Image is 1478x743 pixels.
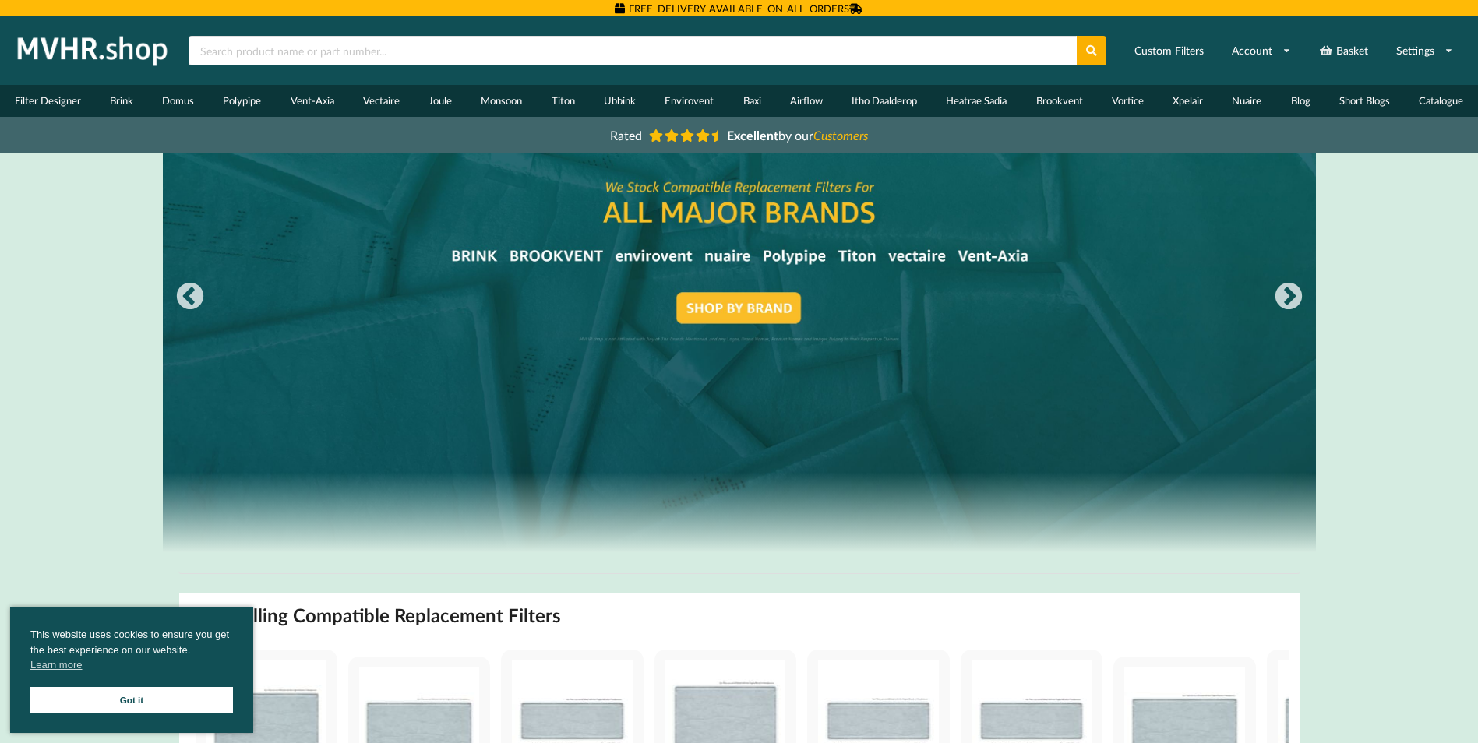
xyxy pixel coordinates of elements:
[1097,85,1158,117] a: Vortice
[813,128,868,143] i: Customers
[727,128,868,143] span: by our
[1325,85,1404,117] a: Short Blogs
[728,85,775,117] a: Baxi
[1021,85,1097,117] a: Brookvent
[95,85,147,117] a: Brink
[30,687,233,713] a: Got it cookie
[1218,85,1276,117] a: Nuaire
[11,31,175,70] img: mvhr.shop.png
[190,604,561,628] h2: Best Selling Compatible Replacement Filters
[209,85,276,117] a: Polypipe
[414,85,467,117] a: Joule
[932,85,1021,117] a: Heatrae Sadia
[30,657,82,673] a: cookies - Learn more
[1276,85,1325,117] a: Blog
[837,85,931,117] a: Itho Daalderop
[10,607,253,733] div: cookieconsent
[610,128,642,143] span: Rated
[599,122,880,148] a: Rated Excellentby ourCustomers
[589,85,650,117] a: Ubbink
[30,627,233,677] span: This website uses cookies to ensure you get the best experience on our website.
[1309,37,1378,65] a: Basket
[467,85,537,117] a: Monsoon
[189,36,1077,65] input: Search product name or part number...
[348,85,414,117] a: Vectaire
[651,85,728,117] a: Envirovent
[175,282,206,313] button: Previous
[727,128,778,143] b: Excellent
[1405,85,1478,117] a: Catalogue
[775,85,837,117] a: Airflow
[1386,37,1463,65] a: Settings
[1124,37,1214,65] a: Custom Filters
[1159,85,1218,117] a: Xpelair
[1273,282,1304,313] button: Next
[537,85,589,117] a: Titon
[276,85,348,117] a: Vent-Axia
[148,85,209,117] a: Domus
[1222,37,1301,65] a: Account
